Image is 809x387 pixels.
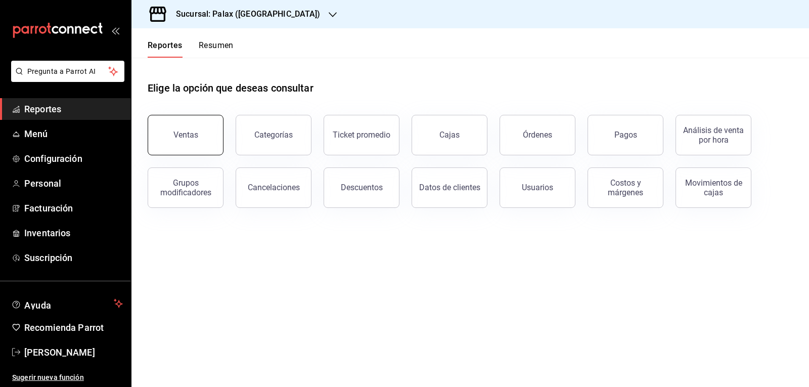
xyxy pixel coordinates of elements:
[682,125,745,145] div: Análisis de venta por hora
[676,167,751,208] button: Movimientos de cajas
[24,152,123,165] span: Configuración
[148,115,223,155] button: Ventas
[588,115,663,155] button: Pagos
[24,346,123,359] span: [PERSON_NAME]
[594,178,657,197] div: Costos y márgenes
[24,297,110,310] span: Ayuda
[236,115,311,155] button: Categorías
[614,130,637,140] div: Pagos
[682,178,745,197] div: Movimientos de cajas
[24,226,123,240] span: Inventarios
[324,167,399,208] button: Descuentos
[522,183,553,192] div: Usuarios
[588,167,663,208] button: Costos y márgenes
[236,167,311,208] button: Cancelaciones
[12,372,123,383] span: Sugerir nueva función
[24,177,123,190] span: Personal
[148,40,183,58] button: Reportes
[24,127,123,141] span: Menú
[24,201,123,215] span: Facturación
[27,66,109,77] span: Pregunta a Parrot AI
[173,130,198,140] div: Ventas
[439,129,460,141] div: Cajas
[324,115,399,155] button: Ticket promedio
[412,115,487,155] a: Cajas
[148,40,234,58] div: navigation tabs
[199,40,234,58] button: Resumen
[7,73,124,84] a: Pregunta a Parrot AI
[523,130,552,140] div: Órdenes
[248,183,300,192] div: Cancelaciones
[168,8,321,20] h3: Sucursal: Palax ([GEOGRAPHIC_DATA])
[148,167,223,208] button: Grupos modificadores
[500,167,575,208] button: Usuarios
[11,61,124,82] button: Pregunta a Parrot AI
[24,321,123,334] span: Recomienda Parrot
[500,115,575,155] button: Órdenes
[254,130,293,140] div: Categorías
[333,130,390,140] div: Ticket promedio
[419,183,480,192] div: Datos de clientes
[24,102,123,116] span: Reportes
[676,115,751,155] button: Análisis de venta por hora
[154,178,217,197] div: Grupos modificadores
[148,80,313,96] h1: Elige la opción que deseas consultar
[111,26,119,34] button: open_drawer_menu
[412,167,487,208] button: Datos de clientes
[24,251,123,265] span: Suscripción
[341,183,383,192] div: Descuentos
